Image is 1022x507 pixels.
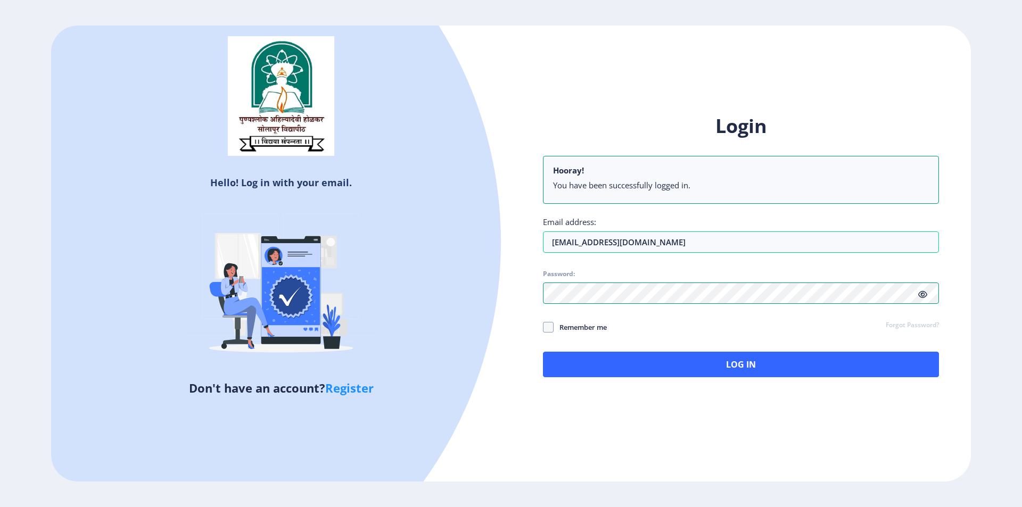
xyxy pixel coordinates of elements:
[553,165,584,176] b: Hooray!
[59,379,503,396] h5: Don't have an account?
[228,36,334,156] img: sulogo.png
[188,193,374,379] img: Verified-rafiki.svg
[543,352,939,377] button: Log In
[554,321,607,334] span: Remember me
[553,180,929,190] li: You have been successfully logged in.
[543,113,939,139] h1: Login
[886,321,939,330] a: Forgot Password?
[325,380,374,396] a: Register
[543,217,596,227] label: Email address:
[543,270,575,278] label: Password:
[543,231,939,253] input: Email address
